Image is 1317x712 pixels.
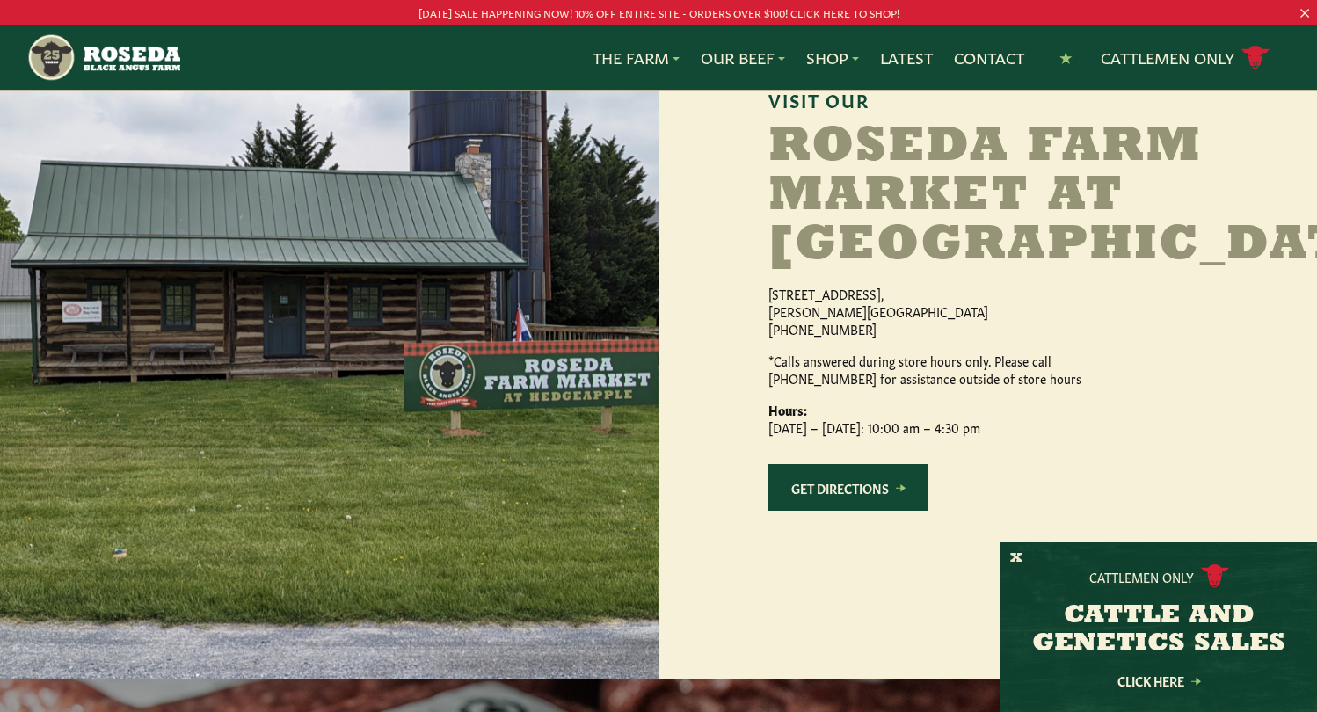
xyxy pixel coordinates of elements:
a: Our Beef [701,47,785,69]
p: [DATE] SALE HAPPENING NOW! 10% OFF ENTIRE SITE - ORDERS OVER $100! CLICK HERE TO SHOP! [66,4,1251,22]
a: Shop [806,47,859,69]
a: The Farm [593,47,680,69]
a: Latest [880,47,933,69]
strong: Hours: [768,401,807,418]
p: [DATE] – [DATE]: 10:00 am – 4:30 pm [768,401,1138,436]
img: cattle-icon.svg [1201,564,1229,588]
img: https://roseda.com/wp-content/uploads/2021/05/roseda-25-header.png [26,33,180,83]
p: Cattlemen Only [1089,568,1194,585]
p: *Calls answered during store hours only. Please call [PHONE_NUMBER] for assistance outside of sto... [768,352,1138,387]
h2: Roseda Farm Market at [GEOGRAPHIC_DATA] [768,123,1207,271]
h6: Visit Our [768,90,1207,109]
p: [STREET_ADDRESS], [PERSON_NAME][GEOGRAPHIC_DATA] [PHONE_NUMBER] [768,285,1138,338]
h3: CATTLE AND GENETICS SALES [1022,602,1295,658]
a: Click Here [1080,675,1238,687]
button: X [1010,549,1022,568]
a: Cattlemen Only [1101,42,1270,73]
a: Get Directions [768,464,928,511]
nav: Main Navigation [26,25,1291,90]
a: Contact [954,47,1024,69]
